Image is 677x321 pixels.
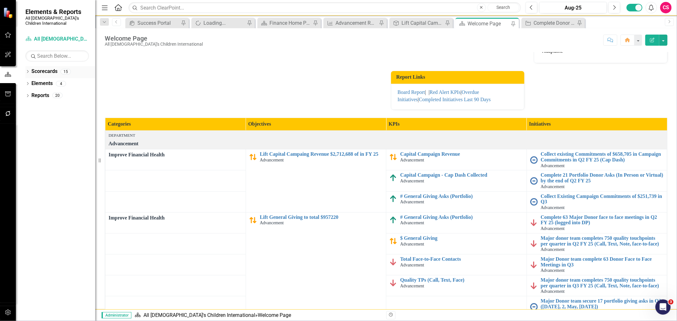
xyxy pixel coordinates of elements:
[530,282,538,290] img: Below Plan
[3,7,14,18] img: ClearPoint Strategy
[400,277,523,283] a: Quality TPs (Call, Text, Face)
[530,303,538,311] img: No Information
[527,191,667,212] td: Double-Click to Edit Right Click for Context Menu
[249,153,257,161] img: Caution
[31,68,57,75] a: Scorecards
[389,153,397,161] img: Caution
[109,151,242,159] span: Improve Financial Health
[541,268,565,273] span: Advancement
[527,296,667,317] td: Double-Click to Edit Right Click for Context Menu
[105,149,246,170] td: Double-Click to Edit
[25,36,89,43] a: All [DEMOGRAPHIC_DATA]'s Children International
[660,2,672,13] button: CS
[386,149,527,170] td: Double-Click to Edit Right Click for Context Menu
[400,284,424,288] span: Advancement
[400,179,424,183] span: Advancement
[541,277,664,288] a: Major donor team completes 750 quality touchpoints per quarter in Q3 FY 25 (Call, Text, Note, fac...
[269,19,311,27] div: Finance Home Page
[541,184,565,189] span: Advancement
[541,235,664,246] a: Major donor team completes 750 quality touchpoints per quarter in Q2 FY 25 (Call, Text, Note, fac...
[391,19,443,27] a: Lift Capital Campaing Revenue $2,712,688 of in FY 25
[56,81,66,86] div: 4
[389,258,397,266] img: Below Plan
[109,141,138,146] span: Advancement
[541,172,664,183] a: Complete 21 Portfolio Donor Asks (In Person or Virtual) by the end of Q2 FY 25
[496,5,510,10] span: Search
[61,69,71,74] div: 15
[541,256,664,267] a: Major Donor team complete 63 Donor Face to Face Meetings in Q3
[530,156,538,164] img: No Information
[25,8,89,16] span: Elements & Reports
[105,35,203,42] div: Welcome Page
[386,233,527,254] td: Double-Click to Edit Right Click for Context Menu
[102,312,131,318] span: Administrator
[105,212,246,233] td: Double-Click to Edit
[249,216,257,224] img: Caution
[260,220,284,225] span: Advancement
[541,193,664,205] a: Collect Existing Campaign Commitments of $251,739 in Q3
[389,216,397,224] img: Above Target
[402,19,443,27] div: Lift Capital Campaing Revenue $2,712,688 of in FY 25
[386,212,527,233] td: Double-Click to Edit Right Click for Context Menu
[400,263,424,267] span: Advancement
[541,4,605,12] div: Aug-25
[534,19,575,27] div: Complete Donor Perfect Optimization Tasks by [DATE] - CPS TEST
[541,205,565,210] span: Advancement
[259,19,311,27] a: Finance Home Page
[419,97,491,102] a: Completed Initiatives Last 90 Days
[109,133,664,138] div: Department
[527,275,667,296] td: Double-Click to Edit Right Click for Context Menu
[541,226,565,231] span: Advancement
[389,279,397,287] img: Below Plan
[400,242,424,246] span: Advancement
[386,275,527,296] td: Double-Click to Edit Right Click for Context Menu
[527,170,667,191] td: Double-Click to Edit Right Click for Context Menu
[143,312,255,318] a: All [DEMOGRAPHIC_DATA]'s Children International
[541,151,664,162] a: Collect existing Commitments of $658,705 in Campaign Commitments in Q2 FY 25 (Cap Dash)
[668,299,674,305] span: 3
[246,149,386,212] td: Double-Click to Edit Right Click for Context Menu
[541,298,664,309] a: Major Donor team secure 17 portfolio giving asks in Q3 ([DATE], 2, May, [DATE])
[386,170,527,191] td: Double-Click to Edit Right Click for Context Menu
[468,20,509,28] div: Welcome Page
[398,89,518,103] p: | | | |
[400,172,523,178] a: Capital Campaign - Cap Dash Collected
[398,89,479,102] a: Overdue Initiatives
[541,163,565,168] span: Advancement
[260,214,383,220] a: Lift General Giving to total $957220
[193,19,245,27] a: Loading...
[430,89,461,95] a: Red Alert KPIs
[325,19,377,27] a: Advancement Revenue Heat Map
[530,219,538,226] img: Below Plan
[527,254,667,275] td: Double-Click to Edit Right Click for Context Menu
[389,195,397,203] img: Above Target
[400,214,523,220] a: # General Giving Asks (Portfolio)
[400,151,523,157] a: Capital Campaign Revenue
[400,158,424,162] span: Advancement
[400,193,523,199] a: # General Giving Asks (Portfolio)
[260,151,383,157] a: Lift Capital Campaing Revenue $2,712,688 of in FY 25
[655,299,671,315] iframe: Intercom live chat
[260,158,284,162] span: Advancement
[398,89,425,95] a: Board Report
[31,92,49,99] a: Reports
[31,80,53,87] a: Elements
[129,2,521,13] input: Search ClearPoint...
[386,254,527,275] td: Double-Click to Edit Right Click for Context Menu
[335,19,377,27] div: Advancement Revenue Heat Map
[400,235,523,241] a: $ General Giving
[527,149,667,170] td: Double-Click to Edit Right Click for Context Menu
[135,312,382,319] div: »
[137,19,179,27] div: Success Portal
[389,174,397,182] img: Above Target
[541,289,565,294] span: Advancement
[527,212,667,233] td: Double-Click to Edit Right Click for Context Menu
[527,233,667,254] td: Double-Click to Edit Right Click for Context Menu
[400,256,523,262] a: Total Face-to-Face Contacts
[389,237,397,245] img: Caution
[541,214,664,226] a: Complete 63 Major Donor face to face meetings in Q2 FY 25 (logged into DP)
[203,19,245,27] div: Loading...
[530,261,538,269] img: Below Plan
[258,312,291,318] div: Welcome Page
[109,214,242,222] span: Improve Financial Health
